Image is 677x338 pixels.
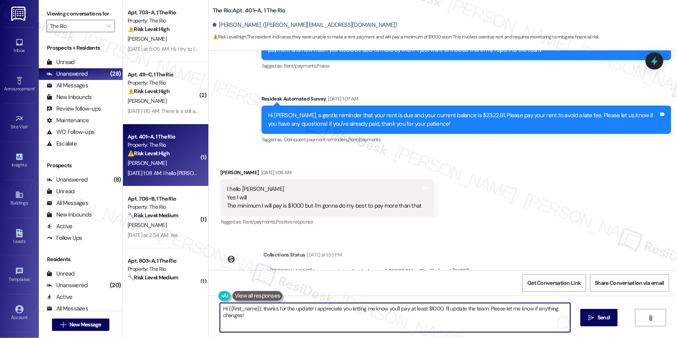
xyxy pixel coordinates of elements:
button: Send [580,309,618,326]
div: [DATE] 1:08 AM: I hello [PERSON_NAME] Yes I will The minimum I will pay is $1000 but I'm gonna do... [128,170,417,177]
img: ResiDesk Logo [11,7,27,21]
div: Property: The Rio [128,79,199,87]
button: New Message [52,319,109,331]
div: WO Follow-ups [47,128,94,136]
button: Share Conversation via email [590,274,669,292]
div: Property: The Rio [128,203,199,211]
div: Prospects + Residents [39,44,123,52]
span: Share Conversation via email [595,279,664,287]
div: Tagged as: [261,134,671,145]
div: Unanswered [47,281,88,289]
div: Hi [PERSON_NAME], a gentle reminder that your rent is due and your current balance is $2322.91. P... [268,111,659,128]
b: The Rio: Apt. 401~A, 1 The Rio [213,7,285,15]
span: Praise [317,62,330,69]
textarea: To enrich screen reader interactions, please activate Accessibility in Grammarly extension settings [220,303,570,332]
strong: ⚠️ Risk Level: High [213,34,246,40]
div: Review follow-ups [47,105,101,113]
span: • [30,276,31,281]
i:  [648,315,654,321]
div: Residents [39,255,123,263]
div: Unanswered [47,176,88,184]
a: Templates • [4,265,35,286]
div: Follow Ups [47,234,82,242]
div: Residesk Automated Survey [261,95,671,106]
strong: ⚠️ Risk Level: High [128,88,170,95]
span: [PERSON_NAME] [128,97,166,104]
div: Tagged as: [261,60,671,71]
div: Property: The Rio [128,17,199,25]
div: Apt. 401~A, 1 The Rio [128,133,199,141]
a: Site Visit • [4,112,35,133]
div: Unanswered [47,70,88,78]
div: All Messages [47,199,88,207]
div: Unread [47,187,74,196]
button: Get Conversation Link [522,274,586,292]
div: [DATE] 1:08 AM [259,168,292,177]
div: Active [47,293,73,301]
span: New Message [69,321,101,329]
div: Collections Status [263,251,305,259]
span: • [35,85,36,90]
span: Rent/payments [348,136,381,143]
div: Apt. 703~A, 1 The Rio [128,9,199,17]
div: (28) [108,68,123,80]
a: Insights • [4,150,35,171]
span: • [28,123,29,128]
div: (8) [112,174,123,186]
div: New Inbounds [47,93,92,101]
label: Viewing conversations for [47,8,115,20]
div: Property: The Rio [128,265,199,273]
div: Escalate [47,140,77,148]
div: Unread [47,58,74,66]
div: Active [47,222,73,231]
span: Rent/payments , [284,62,317,69]
div: Prospects [39,161,123,170]
strong: ⚠️ Risk Level: High [128,26,170,33]
div: [DATE] 1:10 AM: There is a still a pretty decent sized hole in our ceiling [128,107,280,114]
a: Account [4,303,35,324]
div: (20) [108,279,123,291]
div: Apt. 706~B, 1 The Rio [128,195,199,203]
div: All Messages [47,81,88,90]
div: Tagged as: [220,216,434,227]
i:  [60,322,66,328]
div: New Inbounds [47,211,92,219]
div: Maintenance [47,116,89,125]
span: Positive response [276,218,313,225]
strong: ⚠️ Risk Level: High [128,150,170,157]
span: Rent/payments , [243,218,276,225]
div: [PERSON_NAME] has an outstanding balance of $2322.91 for The Rio (as of [DATE]) [270,267,470,276]
div: All Messages [47,305,88,313]
div: Apt. 411~C, 1 The Rio [128,71,199,79]
strong: 🔧 Risk Level: Medium [128,212,178,219]
i:  [589,315,594,321]
div: Unread [47,270,74,278]
i:  [106,23,111,29]
div: [DATE] at 1:55 PM [305,251,342,259]
div: [PERSON_NAME]. ([PERSON_NAME][EMAIL_ADDRESS][DOMAIN_NAME]) [213,21,397,29]
span: [PERSON_NAME] [128,222,166,229]
span: • [27,161,28,166]
span: Delinquent payment reminders , [284,136,348,143]
span: : The resident indicates they were unable to make a rent payment and will pay a minimum of $1000 ... [213,33,599,41]
a: Inbox [4,36,35,57]
div: I hello [PERSON_NAME] Yes I will The minimum I will pay is $1000 but I'm gonna do my best to pay ... [227,185,422,210]
span: [PERSON_NAME] [128,35,166,42]
span: Send [597,314,609,322]
div: [PERSON_NAME] [220,168,434,179]
div: [DATE] 1:07 AM [326,95,358,103]
strong: 🔧 Risk Level: Medium [128,274,178,281]
input: All communities [50,20,102,32]
span: Get Conversation Link [527,279,581,287]
div: Property: The Rio [128,141,199,149]
div: Apt. 803~A, 1 The Rio [128,257,199,265]
span: [PERSON_NAME] [128,159,166,166]
a: Leads [4,227,35,248]
a: Buildings [4,188,35,209]
div: [DATE] at 2:54 AM: Yes [128,232,178,239]
div: [DATE] at 5:05 AM: Hi, I try to login to the Rio portal for the payment, every time I login, it l... [128,45,420,52]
